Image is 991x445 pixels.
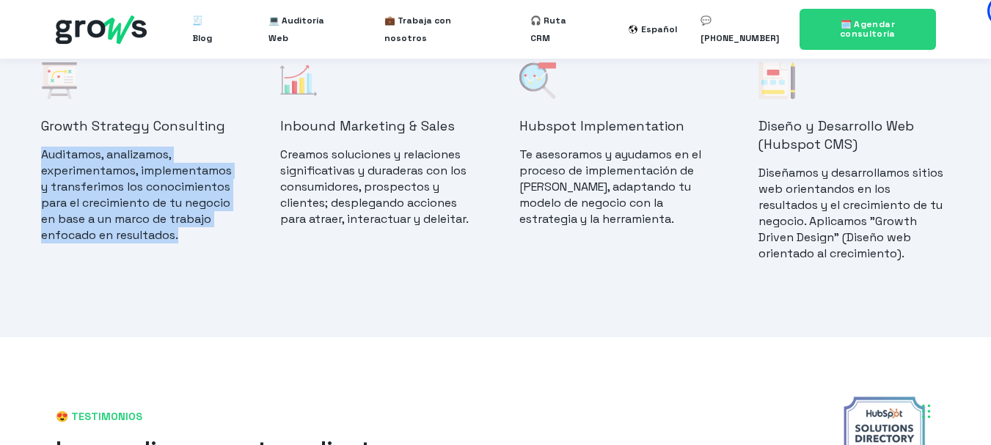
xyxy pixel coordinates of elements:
span: 🗓️ Agendar consultoría [840,18,896,40]
h4: Growth Strategy Consulting [41,117,233,135]
div: Español [641,21,677,38]
img: 001-strategy [41,62,78,99]
img: grows - hubspot [56,15,147,44]
span: 😍 TESTIMONIOS [56,410,780,424]
a: 💬 [PHONE_NUMBER] [701,6,781,53]
a: 🎧 Ruta CRM [530,6,582,53]
img: 002-statistics [280,62,317,99]
img: Diseño y Desarrollo Web (Hubspot CMS) [758,62,795,99]
h4: Diseño y Desarrollo Web (Hubspot CMS) [758,117,951,153]
a: 💼 Trabaja con nosotros [384,6,483,53]
a: 💻 Auditoría Web [268,6,337,53]
p: Diseñamos y desarrollamos sitios web orientandos en los resultados y el crecimiento de tu negocio... [758,165,951,262]
img: 021-analysis [519,62,556,99]
div: Widget de chat [727,257,991,445]
p: Creamos soluciones y relaciones significativas y duraderas con los consumidores, prospectos y cli... [280,147,472,227]
p: Te asesoramos y ayudamos en el proceso de implementación de [PERSON_NAME], adaptando tu modelo de... [519,147,712,227]
a: 🧾 Blog [192,6,222,53]
h4: Inbound Marketing & Sales [280,117,472,135]
p: Auditamos, analizamos, experimentamos, implementamos y transferimos los conocimientos para el cre... [41,147,233,243]
iframe: Chat Widget [727,257,991,445]
a: 🗓️ Agendar consultoría [800,9,935,50]
div: Arrastrar [922,389,931,433]
h4: Hubspot Implementation [519,117,712,135]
